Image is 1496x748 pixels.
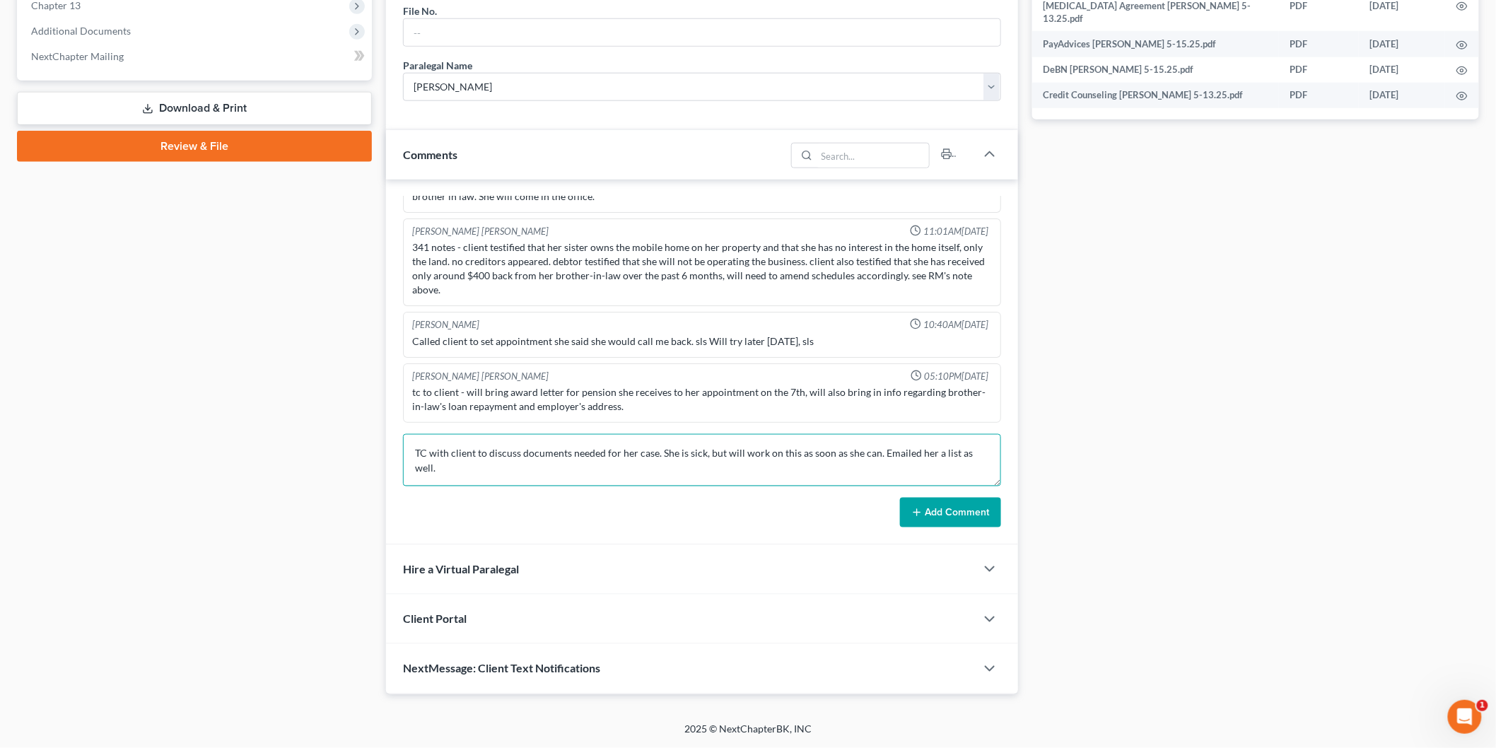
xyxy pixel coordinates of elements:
[403,662,600,675] span: NextMessage: Client Text Notifications
[404,19,1000,46] input: --
[403,148,457,161] span: Comments
[403,612,467,626] span: Client Portal
[31,50,124,62] span: NextChapter Mailing
[924,318,989,332] span: 10:40AM[DATE]
[403,4,437,18] div: File No.
[345,723,1151,748] div: 2025 © NextChapterBK, INC
[1359,31,1445,57] td: [DATE]
[412,240,992,297] div: 341 notes - client testified that her sister owns the mobile home on her property and that she ha...
[403,563,519,576] span: Hire a Virtual Paralegal
[17,131,372,162] a: Review & File
[17,92,372,125] a: Download & Print
[1279,31,1359,57] td: PDF
[31,25,131,37] span: Additional Documents
[412,385,992,414] div: tc to client - will bring award letter for pension she receives to her appointment on the 7th, wi...
[1032,31,1280,57] td: PayAdvices [PERSON_NAME] 5-15.25.pdf
[412,225,549,238] div: [PERSON_NAME] [PERSON_NAME]
[1032,83,1280,108] td: Credit Counseling [PERSON_NAME] 5-13.25.pdf
[20,44,372,69] a: NextChapter Mailing
[1032,57,1280,83] td: DeBN [PERSON_NAME] 5-15.25.pdf
[817,144,929,168] input: Search...
[1359,57,1445,83] td: [DATE]
[412,370,549,383] div: [PERSON_NAME] [PERSON_NAME]
[924,225,989,238] span: 11:01AM[DATE]
[403,58,472,73] div: Paralegal Name
[1279,57,1359,83] td: PDF
[1448,700,1482,734] iframe: Intercom live chat
[900,498,1001,527] button: Add Comment
[1279,83,1359,108] td: PDF
[1477,700,1488,711] span: 1
[1359,83,1445,108] td: [DATE]
[412,334,992,349] div: Called client to set appointment she said she would call me back. sls Will try later [DATE], sls
[925,370,989,383] span: 05:10PM[DATE]
[412,318,479,332] div: [PERSON_NAME]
